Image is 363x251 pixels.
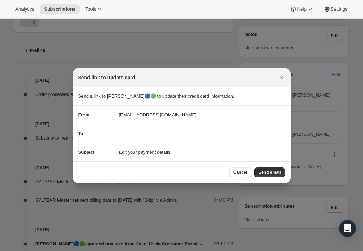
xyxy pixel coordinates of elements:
[81,4,107,14] button: Tools
[78,131,83,136] span: To
[286,4,318,14] button: Help
[297,6,306,12] span: Help
[40,4,80,14] button: Subscriptions
[277,73,287,82] button: Close
[339,220,356,237] div: Open Intercom Messenger
[331,6,348,12] span: Settings
[119,149,170,156] span: Edit your payment details
[119,111,196,118] span: [EMAIL_ADDRESS][DOMAIN_NAME]
[85,6,96,12] span: Tools
[78,112,90,117] span: From
[44,6,75,12] span: Subscriptions
[233,170,247,175] span: Cancel
[229,167,251,177] button: Cancel
[319,4,352,14] button: Settings
[78,74,136,81] h2: Send link to update card
[11,4,38,14] button: Analytics
[78,93,285,100] p: Send a link to [PERSON_NAME]🔵🟢 to update their credit card information.
[254,167,285,177] button: Send email
[258,170,281,175] span: Send email
[78,149,95,155] span: Subject
[15,6,34,12] span: Analytics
